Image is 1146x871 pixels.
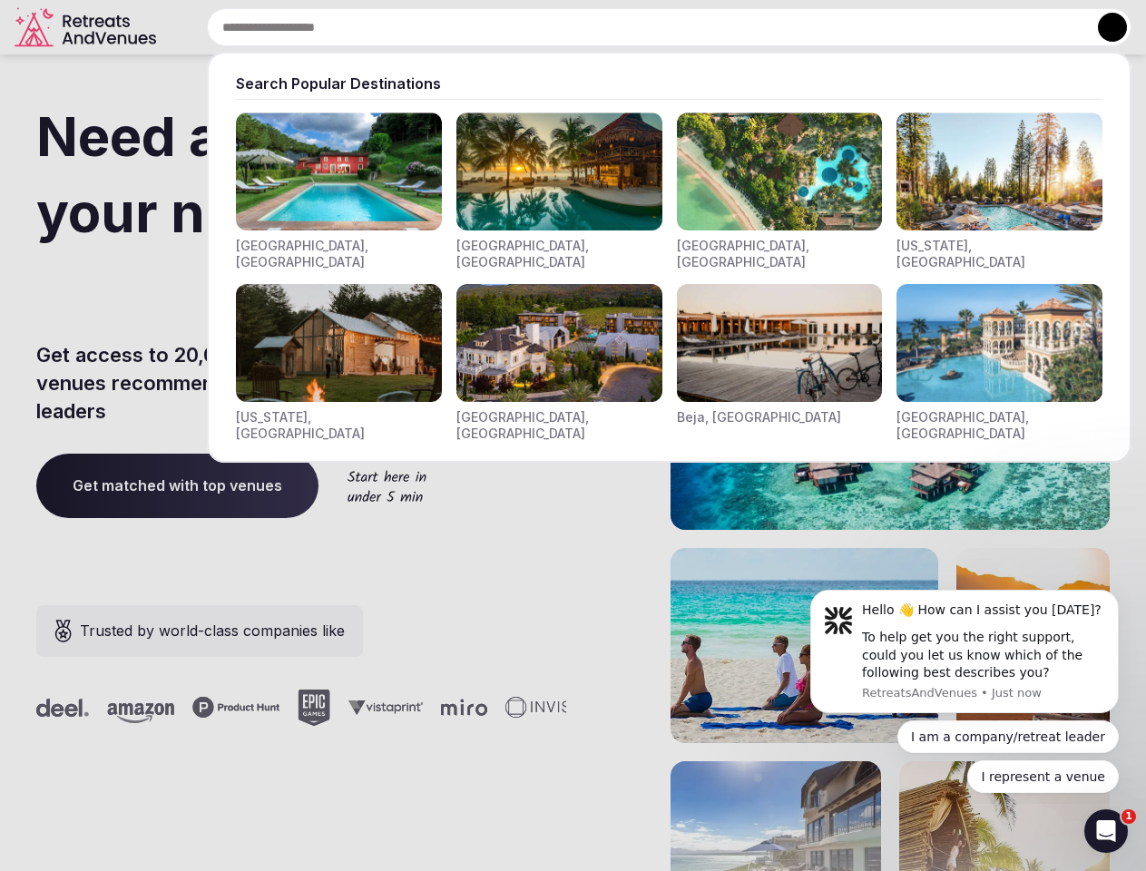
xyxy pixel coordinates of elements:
div: [GEOGRAPHIC_DATA], [GEOGRAPHIC_DATA] [456,409,662,441]
img: Visit venues for Indonesia, Bali [677,113,883,230]
div: [GEOGRAPHIC_DATA], [GEOGRAPHIC_DATA] [896,409,1102,441]
div: Visit venues for Toscana, Italy [236,113,442,269]
div: Visit venues for Canarias, Spain [896,284,1102,441]
div: Visit venues for California, USA [896,113,1102,269]
iframe: Intercom notifications message [783,573,1146,804]
div: [US_STATE], [GEOGRAPHIC_DATA] [236,409,442,441]
div: Visit venues for Indonesia, Bali [677,113,883,269]
img: Visit venues for Riviera Maya, Mexico [456,113,662,230]
div: Search Popular Destinations [236,73,1102,93]
div: [GEOGRAPHIC_DATA], [GEOGRAPHIC_DATA] [236,238,442,269]
img: Visit venues for New York, USA [236,284,442,402]
img: Visit venues for Canarias, Spain [896,284,1102,402]
div: [US_STATE], [GEOGRAPHIC_DATA] [896,238,1102,269]
img: Visit venues for Toscana, Italy [236,113,442,230]
span: 1 [1122,809,1136,824]
img: Visit venues for Napa Valley, USA [456,284,662,402]
img: Visit venues for California, USA [896,113,1102,230]
div: Visit venues for Napa Valley, USA [456,284,662,441]
div: Visit venues for Riviera Maya, Mexico [456,113,662,269]
div: [GEOGRAPHIC_DATA], [GEOGRAPHIC_DATA] [456,238,662,269]
img: Visit venues for Beja, Portugal [677,284,883,402]
div: Visit venues for Beja, Portugal [677,284,883,441]
div: Visit venues for New York, USA [236,284,442,441]
iframe: Intercom live chat [1084,809,1128,853]
div: Beja, [GEOGRAPHIC_DATA] [677,409,841,426]
div: [GEOGRAPHIC_DATA], [GEOGRAPHIC_DATA] [677,238,883,269]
